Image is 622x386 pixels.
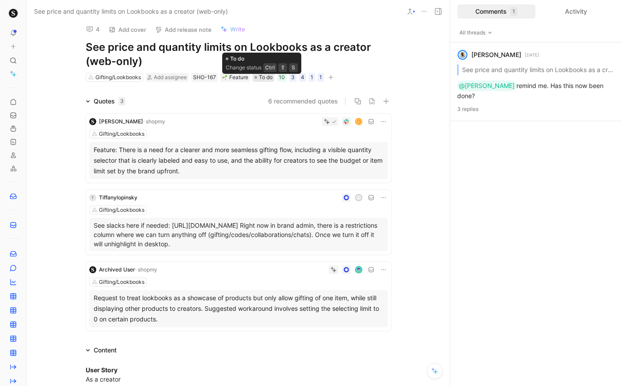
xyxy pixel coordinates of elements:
div: 3 [291,73,295,82]
span: · shopmy [135,266,157,273]
button: 4 [82,23,104,35]
h1: See price and quantity limits on Lookbooks as a creator (web-only) [86,40,391,69]
span: [PERSON_NAME] [99,118,143,125]
span: See price and quantity limits on Lookbooks as a creator (web-only) [34,6,228,17]
div: T [89,194,96,201]
div: SHO-167 [193,73,216,82]
div: Feature [222,73,248,82]
strong: User Story [86,366,118,374]
div: Comments1 [457,4,535,19]
button: Add release note [151,23,216,36]
span: To do [259,73,273,82]
div: [PERSON_NAME] [471,50,521,60]
div: Quotes3 [82,96,129,107]
img: logo [89,118,96,125]
div: 1 [510,7,517,16]
div: Activity [537,4,615,19]
span: Add assignee [154,74,187,80]
span: Tiffanylopinsky [99,194,137,201]
div: Quotes [94,96,125,107]
div: C [356,119,361,125]
p: [DATE] [525,51,539,59]
div: Request to treat lookbooks as a showcase of products but only allow gifting of one item, while st... [94,293,383,325]
div: Feature: There is a need for a clearer and more seamless gifting flow, including a visible quanti... [94,145,383,176]
button: Write [216,23,249,35]
div: 1 [319,73,322,82]
img: 🌱 [222,75,228,80]
div: 3 [118,97,125,106]
span: Archived User [99,266,135,273]
p: See slacks here if needed: [URL][DOMAIN_NAME] Right now in brand admin, there is a restrictions c... [94,221,383,248]
div: A [356,195,361,201]
button: shopmy [7,7,19,19]
img: avatar [356,267,361,273]
span: All threads [459,28,493,37]
div: Content [82,345,120,355]
span: Write [230,25,245,33]
img: avatar [459,51,466,59]
div: 4 [301,73,304,82]
div: Gifting/Lookbooks [95,73,141,82]
div: 10 [279,73,285,82]
div: To do [253,73,274,82]
img: shopmy [9,9,18,18]
div: 🌱Feature [220,73,250,82]
div: Gifting/Lookbooks [99,130,144,138]
span: · shopmy [143,118,165,125]
div: Content [94,345,117,355]
button: All threads [457,28,495,37]
div: Gifting/Lookbooks [99,206,144,214]
button: Add cover [105,23,150,36]
div: 1 [311,73,313,82]
div: Gifting/Lookbooks [99,278,144,287]
button: 6 recommended quotes [268,96,338,107]
img: logo [89,266,96,273]
p: 3 replies [457,105,615,114]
